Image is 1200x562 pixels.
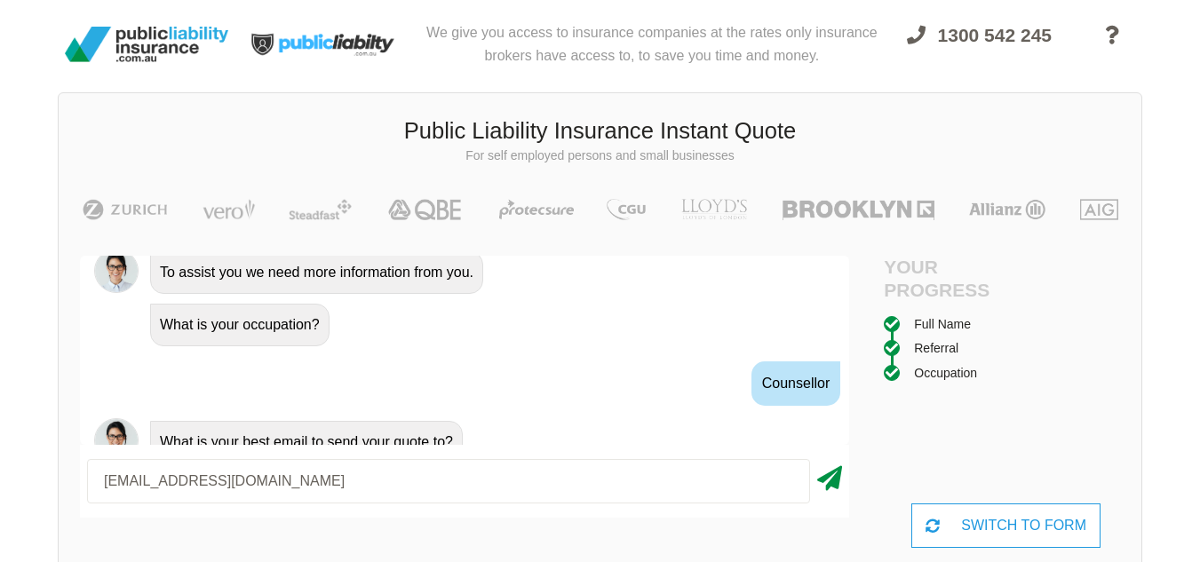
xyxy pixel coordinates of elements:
[72,147,1128,165] p: For self employed persons and small businesses
[87,459,810,503] input: Your email
[282,199,360,220] img: Steadfast | Public Liability Insurance
[938,25,1052,45] span: 1300 542 245
[960,199,1054,220] img: Allianz | Public Liability Insurance
[377,199,473,220] img: QBE | Public Liability Insurance
[891,14,1068,82] a: 1300 542 245
[1073,199,1125,220] img: AIG | Public Liability Insurance
[58,20,235,69] img: Public Liability Insurance
[413,7,891,82] div: We give you access to insurance companies at the rates only insurance brokers have access to, to ...
[884,256,1005,300] h4: Your Progress
[75,199,175,220] img: Zurich | Public Liability Insurance
[914,363,977,383] div: Occupation
[751,361,840,406] div: Counsellor
[195,199,263,220] img: Vero | Public Liability Insurance
[914,314,971,334] div: Full Name
[150,304,330,346] div: What is your occupation?
[72,115,1128,147] h3: Public Liability Insurance Instant Quote
[150,251,483,294] div: To assist you we need more information from you.
[94,249,139,293] img: Chatbot | PLI
[94,418,139,463] img: Chatbot | PLI
[914,338,958,358] div: Referral
[775,199,942,220] img: Brooklyn | Public Liability Insurance
[150,421,463,463] div: What is your best email to send your quote to?
[911,503,1101,548] div: SWITCH TO FORM
[492,199,582,220] img: Protecsure | Public Liability Insurance
[235,7,413,82] img: Public Liability Insurance Light
[600,199,653,220] img: CGU | Public Liability Insurance
[672,199,757,220] img: LLOYD's | Public Liability Insurance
